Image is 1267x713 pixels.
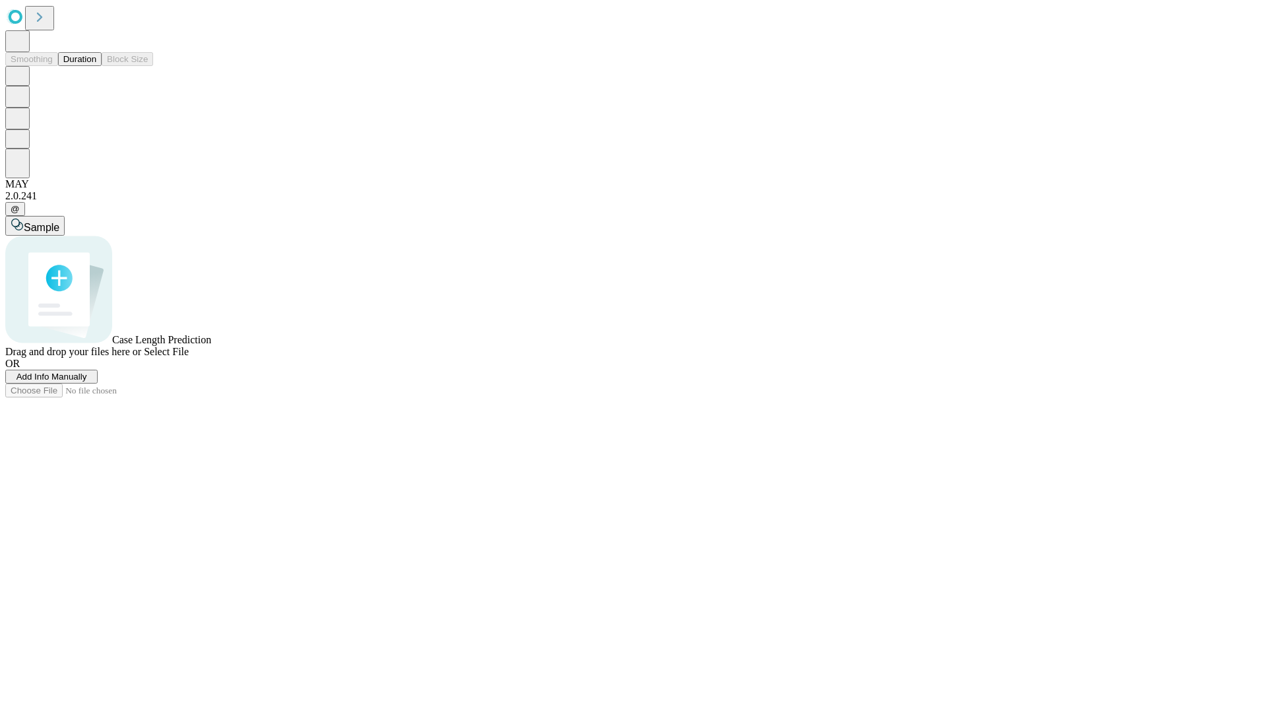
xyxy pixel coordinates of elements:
[5,190,1262,202] div: 2.0.241
[5,52,58,66] button: Smoothing
[5,202,25,216] button: @
[102,52,153,66] button: Block Size
[16,372,87,382] span: Add Info Manually
[58,52,102,66] button: Duration
[144,346,189,357] span: Select File
[5,178,1262,190] div: MAY
[112,334,211,345] span: Case Length Prediction
[5,216,65,236] button: Sample
[11,204,20,214] span: @
[5,370,98,384] button: Add Info Manually
[5,358,20,369] span: OR
[5,346,141,357] span: Drag and drop your files here or
[24,222,59,233] span: Sample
